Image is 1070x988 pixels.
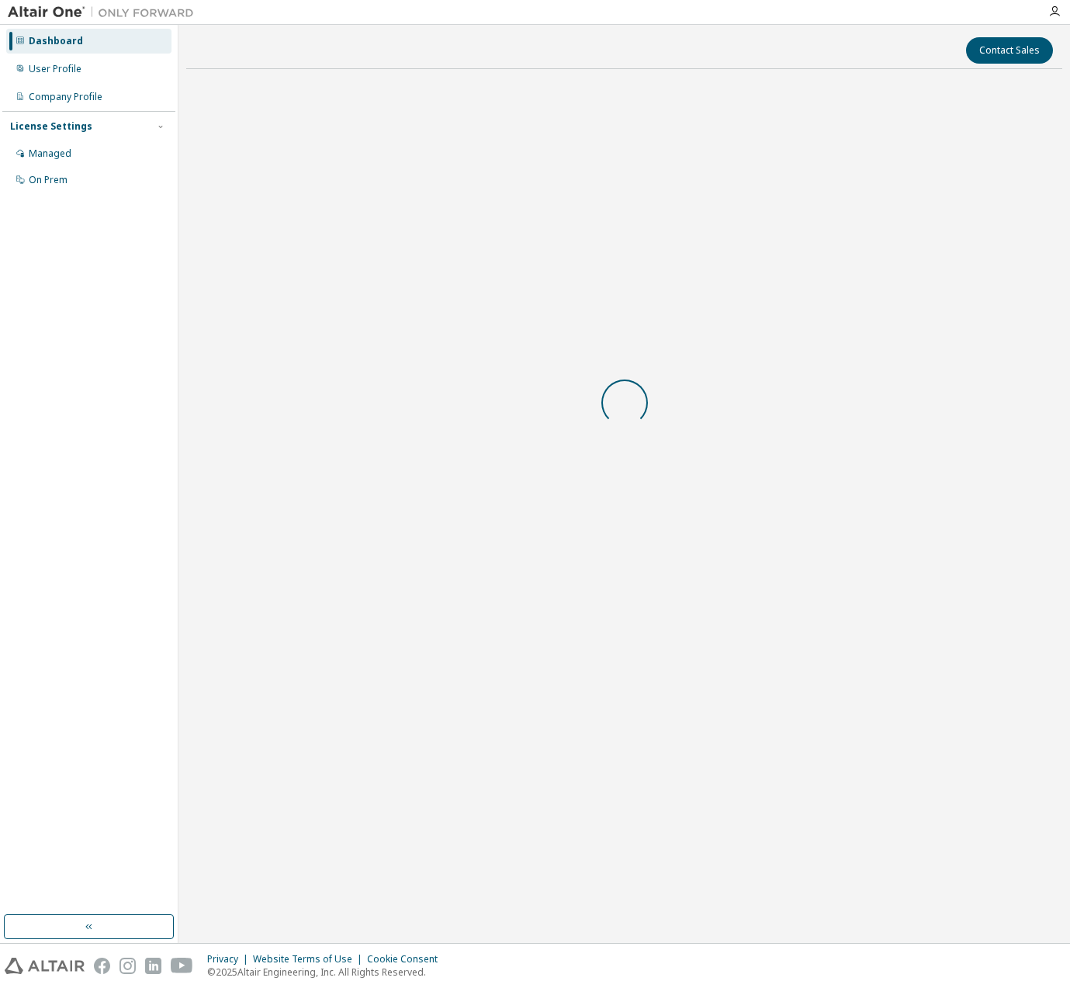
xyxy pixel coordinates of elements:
[207,965,447,979] p: © 2025 Altair Engineering, Inc. All Rights Reserved.
[94,958,110,974] img: facebook.svg
[29,63,81,75] div: User Profile
[253,953,367,965] div: Website Terms of Use
[966,37,1053,64] button: Contact Sales
[29,147,71,160] div: Managed
[367,953,447,965] div: Cookie Consent
[119,958,136,974] img: instagram.svg
[29,35,83,47] div: Dashboard
[8,5,202,20] img: Altair One
[171,958,193,974] img: youtube.svg
[29,91,102,103] div: Company Profile
[207,953,253,965] div: Privacy
[5,958,85,974] img: altair_logo.svg
[10,120,92,133] div: License Settings
[29,174,68,186] div: On Prem
[145,958,161,974] img: linkedin.svg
